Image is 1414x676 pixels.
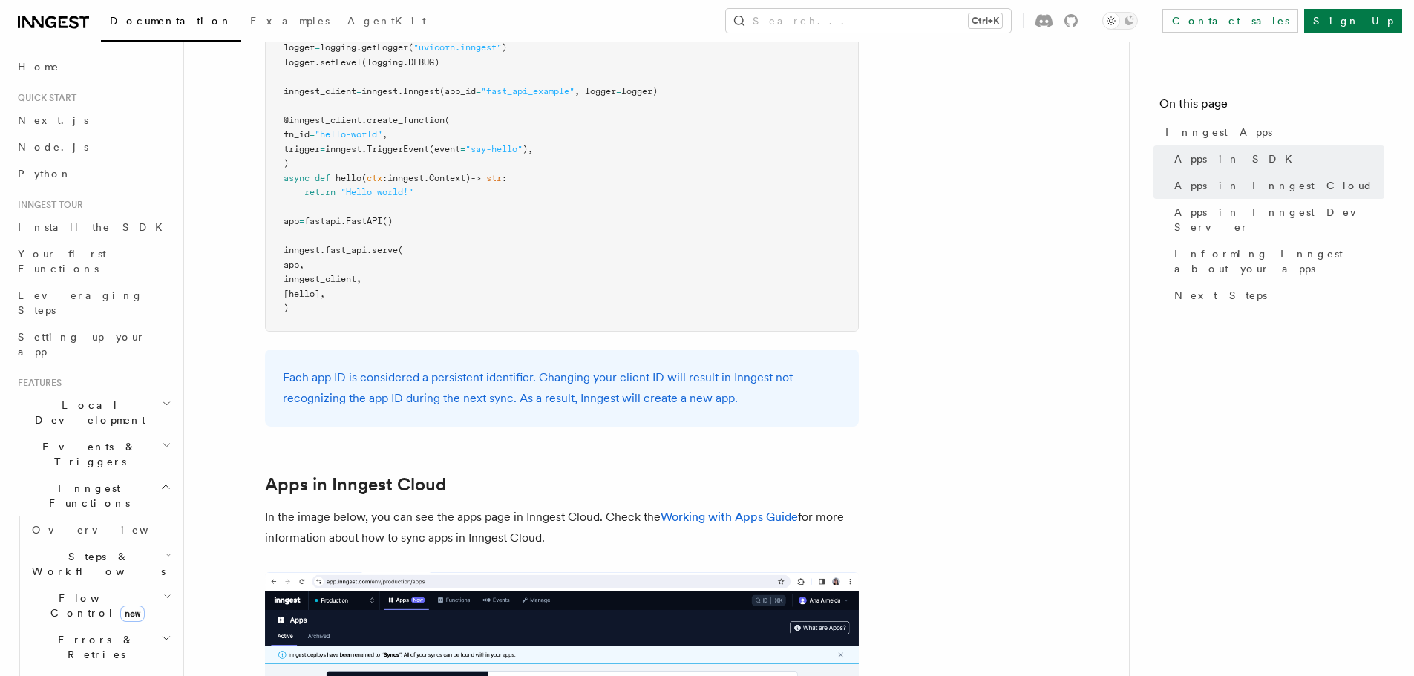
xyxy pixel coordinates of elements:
span: ) [284,158,289,168]
span: Inngest Functions [12,481,160,511]
span: = [299,216,304,226]
span: "uvicorn.inngest" [413,42,502,53]
span: Errors & Retries [26,632,161,662]
span: Install the SDK [18,221,171,233]
span: setLevel [320,57,361,68]
span: (event [429,144,460,154]
span: Local Development [12,398,162,427]
span: = [315,42,320,53]
span: inngest_client [284,86,356,96]
span: Apps in SDK [1174,151,1301,166]
a: Your first Functions [12,240,174,282]
span: hello [336,173,361,183]
span: new [120,606,145,622]
span: [hello], [284,289,325,299]
span: inngest [284,245,320,255]
span: Next.js [18,114,88,126]
span: app, [284,260,304,270]
span: ) [284,303,289,313]
span: Apps in Inngest Cloud [1174,178,1373,193]
span: Context) [429,173,471,183]
span: inngest. [325,144,367,154]
span: app [284,216,299,226]
a: Overview [26,516,174,543]
button: Inngest Functions [12,475,174,516]
span: Setting up your app [18,331,145,358]
kbd: Ctrl+K [969,13,1002,28]
span: . [424,173,429,183]
span: Next Steps [1174,288,1267,303]
span: . [341,216,346,226]
span: ctx [367,173,382,183]
span: Steps & Workflows [26,549,166,579]
span: getLogger [361,42,408,53]
span: inngest [387,173,424,183]
span: = [476,86,481,96]
span: Flow Control [26,591,163,620]
span: Events & Triggers [12,439,162,469]
span: . [320,245,325,255]
span: . [356,42,361,53]
a: Install the SDK [12,214,174,240]
span: = [616,86,621,96]
span: . [398,86,403,96]
span: TriggerEvent [367,144,429,154]
a: Apps in Inngest Dev Server [1168,199,1384,240]
a: Apps in Inngest Cloud [265,474,446,495]
span: create_function [367,115,445,125]
span: ( [361,173,367,183]
span: Apps in Inngest Dev Server [1174,205,1384,234]
span: . [367,245,372,255]
span: str [486,173,502,183]
button: Local Development [12,392,174,433]
a: Documentation [101,4,241,42]
a: Python [12,160,174,187]
a: Apps in Inngest Cloud [1168,172,1384,199]
button: Errors & Retries [26,626,174,668]
a: AgentKit [338,4,435,40]
span: Python [18,168,72,180]
span: "Hello world!" [341,187,413,197]
button: Events & Triggers [12,433,174,475]
span: = [320,144,325,154]
span: inngest [361,86,398,96]
span: logging [320,42,356,53]
a: Leveraging Steps [12,282,174,324]
span: = [460,144,465,154]
button: Toggle dark mode [1102,12,1138,30]
span: , [382,129,387,140]
a: Examples [241,4,338,40]
span: "hello-world" [315,129,382,140]
span: "fast_api_example" [481,86,575,96]
span: FastAPI [346,216,382,226]
h4: On this page [1159,95,1384,119]
span: Documentation [110,15,232,27]
span: trigger [284,144,320,154]
span: ( [398,245,403,255]
span: fastapi [304,216,341,226]
a: Next.js [12,107,174,134]
a: Inngest Apps [1159,119,1384,145]
span: Your first Functions [18,248,106,275]
span: inngest_client, [284,274,361,284]
span: ( [445,115,450,125]
a: Node.js [12,134,174,160]
span: (app_id [439,86,476,96]
span: = [310,129,315,140]
a: Sign Up [1304,9,1402,33]
p: Each app ID is considered a persistent identifier. Changing your client ID will result in Inngest... [283,367,841,409]
span: ) [502,42,507,53]
span: AgentKit [347,15,426,27]
a: Informing Inngest about your apps [1168,240,1384,282]
span: "say-hello" [465,144,523,154]
a: Home [12,53,174,80]
span: Leveraging Steps [18,289,143,316]
span: fast_api [325,245,367,255]
span: Informing Inngest about your apps [1174,246,1384,276]
a: Contact sales [1162,9,1298,33]
span: -> [471,173,481,183]
span: logger) [621,86,658,96]
span: logger [284,42,315,53]
span: Inngest [403,86,439,96]
span: . [361,115,367,125]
